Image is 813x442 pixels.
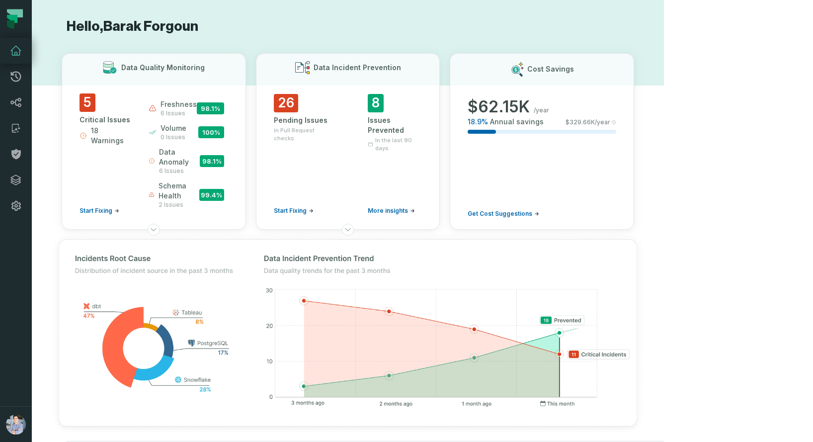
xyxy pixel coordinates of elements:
span: 0 issues [161,133,186,141]
span: 98.1 % [197,102,224,114]
span: In the last 90 days [375,136,422,152]
div: Critical Issues [80,115,131,125]
span: in Pull Request checks [274,126,328,142]
span: schema health [159,181,199,201]
h1: Hello, Barak Forgoun [62,18,634,35]
span: freshness [161,99,197,109]
div: Issues Prevented [368,115,422,135]
span: /year [534,106,549,114]
button: Data Incident Prevention26Pending Issuesin Pull Request checksStart Fixing8Issues PreventedIn the... [256,53,440,230]
span: Start Fixing [274,207,307,215]
span: 6 issues [161,109,197,117]
a: Get Cost Suggestions [468,210,539,218]
a: More insights [368,207,415,215]
a: Start Fixing [274,207,314,215]
span: 100 % [198,126,224,138]
span: 99.4 % [199,189,224,201]
span: 18 Warnings [91,126,131,146]
span: More insights [368,207,408,215]
span: 26 [274,94,298,112]
a: Start Fixing [80,207,119,215]
span: $ 329.66K /year [566,118,610,126]
button: Data Quality Monitoring5Critical Issues18 WarningsStart Fixingfreshness6 issues98.1%volume0 issue... [62,53,246,230]
span: volume [161,123,186,133]
span: 8 [368,94,384,112]
img: avatar of Alon Nafta [6,415,26,435]
span: 18.9 % [468,117,488,127]
h3: Cost Savings [527,64,574,74]
span: Start Fixing [80,207,112,215]
h3: Data Quality Monitoring [121,63,205,73]
span: $ 62.15K [468,97,530,117]
span: 2 issues [159,201,199,209]
button: Cost Savings$62.15K/year18.9%Annual savings$329.66K/yearGet Cost Suggestions [450,53,634,230]
span: Annual savings [490,117,544,127]
h3: Data Incident Prevention [314,63,401,73]
div: Pending Issues [274,115,328,125]
span: 5 [80,93,95,112]
span: 98.1 % [200,155,224,167]
span: 6 issues [159,167,199,175]
span: data anomaly [159,147,199,167]
span: Get Cost Suggestions [468,210,532,218]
